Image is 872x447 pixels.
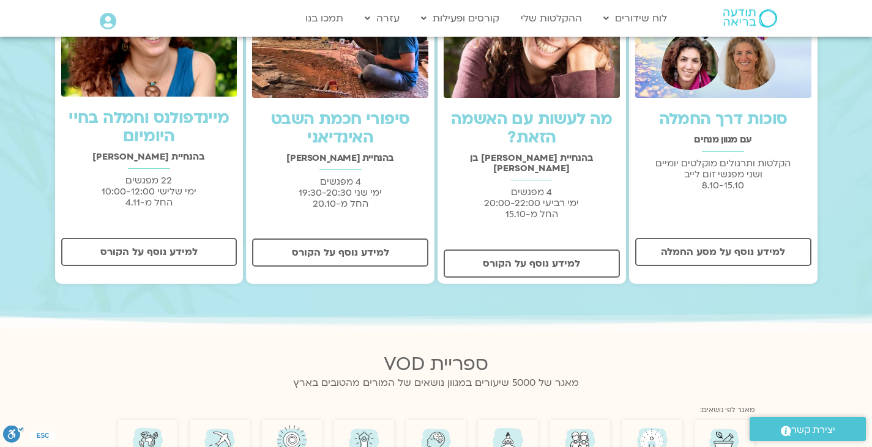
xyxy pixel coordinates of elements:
h2: עם מגוון מנחים [635,135,811,145]
a: למידע נוסף על הקורס [444,249,620,278]
a: לוח שידורים [597,7,673,30]
span: למידע נוסף על הקורס [292,247,389,258]
p: מאגר של 5000 שיעורים במגוון נושאים של המורים מהטובים בארץ [118,375,755,391]
h2: ספריית VOD [118,353,755,375]
img: תודעה בריאה [723,9,777,28]
div: מאגר לפי נושאים: [118,400,755,416]
h2: בהנחיית [PERSON_NAME] בן [PERSON_NAME] [444,153,620,174]
p: 22 מפגשים ימי שלישי 10:00-12:00 החל מ-4.11 [61,175,237,208]
span: יצירת קשר [791,422,835,438]
p: 4 מפגשים ימי רביעי 20:00-22:00 החל מ-15.10 [444,187,620,220]
a: מיינדפולנס וחמלה בחיי היומיום [69,107,229,147]
span: למידע נוסף על הקורס [483,258,580,269]
a: יצירת קשר [750,417,866,441]
a: קורסים ופעילות [415,7,505,30]
p: הקלטות ותרגולים מוקלטים יומיים ושני מפגשי זום לייב [635,158,811,191]
a: תמכו בנו [299,7,349,30]
span: למידע נוסף על מסע החמלה [661,246,785,257]
a: למידע נוסף על מסע החמלה [635,238,811,266]
span: למידע נוסף על הקורס [100,246,198,257]
a: מה לעשות עם האשמה הזאת? [451,108,613,149]
span: החל מ-20.10 [313,198,368,210]
a: סיפורי חכמת השבט האינדיאני [271,108,409,149]
span: 8.10-15.10 [702,179,744,191]
a: למידע נוסף על הקורס [252,238,428,267]
h2: בהנחיית [PERSON_NAME] [61,152,237,162]
a: למידע נוסף על הקורס [61,238,237,266]
p: 4 מפגשים ימי שני 19:30-20:30 [252,176,428,209]
a: ההקלטות שלי [515,7,588,30]
a: עזרה [359,7,406,30]
h2: בהנחיית [PERSON_NAME] [252,153,428,163]
a: סוכות דרך החמלה [659,108,788,130]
